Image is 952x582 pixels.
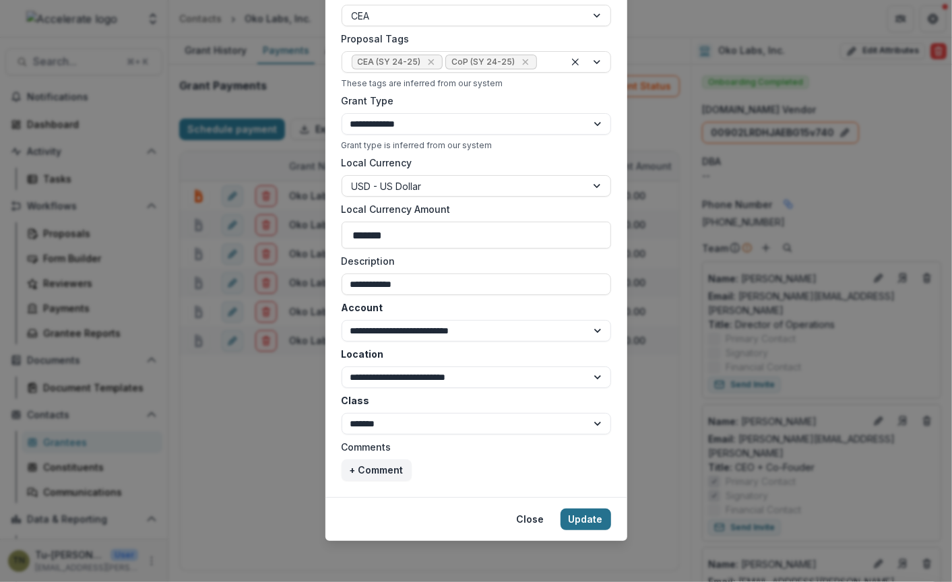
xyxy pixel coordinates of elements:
label: Local Currency Amount [342,202,603,216]
div: Remove CoP (SY 24-25) [519,55,532,69]
div: Clear selected options [567,54,583,70]
div: Grant type is inferred from our system [342,140,611,150]
span: CEA (SY 24-25) [358,57,421,67]
label: Account [342,300,603,315]
span: CoP (SY 24-25) [451,57,515,67]
label: Local Currency [342,156,412,170]
label: Location [342,347,603,361]
button: + Comment [342,459,412,481]
label: Comments [342,440,603,454]
button: Update [561,509,611,530]
label: Grant Type [342,94,603,108]
div: Remove CEA (SY 24-25) [424,55,438,69]
button: Close [509,509,552,530]
label: Description [342,254,603,268]
label: Class [342,393,603,408]
div: These tags are inferred from our system [342,78,611,88]
label: Proposal Tags [342,32,603,46]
